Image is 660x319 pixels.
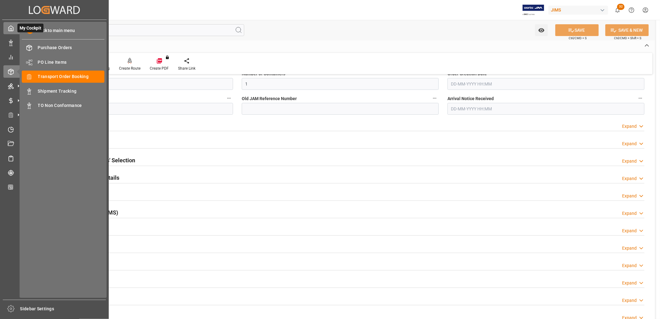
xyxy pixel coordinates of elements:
div: Expand [622,210,637,217]
span: 32 [617,4,625,10]
span: Transport Order Booking [38,73,105,80]
a: Sailing Schedules [3,152,105,164]
input: DD-MM-YYYY HH:MM [447,103,644,115]
div: Expand [622,158,637,164]
button: Arrival Notice Received [636,94,644,102]
span: Ctrl/CMD + S [569,36,587,40]
span: TO Non Conformance [38,102,105,109]
span: Ctrl/CMD + Shift + S [614,36,641,40]
input: Search Fields [29,24,244,36]
div: Expand [622,262,637,269]
div: Expand [622,297,637,304]
div: Share Link [178,66,195,71]
a: Tracking Shipment [3,167,105,179]
a: My CockpitMy Cockpit [3,22,105,34]
span: My Cockpit [17,24,44,32]
span: Shipment Tracking [38,88,105,95]
div: Expand [622,245,637,252]
div: Expand [622,141,637,147]
div: Expand [622,123,637,130]
a: Purchase Orders [22,42,104,54]
button: Old JAM Reference Number [431,94,439,102]
a: My Reports [3,51,105,63]
div: Expand [622,175,637,182]
a: Shipment Tracking [22,85,104,97]
a: TO Non Conformance [22,99,104,112]
span: Sidebar Settings [20,306,106,312]
button: SAVE [555,24,599,36]
button: show 32 new notifications [611,3,625,17]
span: Arrival Notice Received [447,95,494,102]
button: Help Center [625,3,639,17]
input: DD-MM-YYYY HH:MM [447,78,644,90]
a: Timeslot Management V2 [3,123,105,135]
a: Transport Order Booking [22,71,104,83]
div: Create Route [119,66,140,71]
button: Ready Date * [225,94,233,102]
a: CO2 Calculator [3,181,105,193]
span: PO Line Items [38,59,105,66]
a: PO Line Items [22,56,104,68]
span: Purchase Orders [38,44,105,51]
input: DD-MM-YYYY [36,103,233,115]
img: Exertis%20JAM%20-%20Email%20Logo.jpg_1722504956.jpg [523,5,544,16]
button: open menu [535,24,548,36]
button: SAVE & NEW [605,24,649,36]
div: Expand [622,228,637,234]
div: Expand [622,280,637,286]
a: Document Management [3,138,105,150]
div: Expand [622,193,637,199]
span: Back to main menu [33,27,75,34]
a: Data Management [3,36,105,49]
button: JIMS [548,4,611,16]
div: JIMS [548,6,608,15]
span: Old JAM Reference Number [242,95,297,102]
